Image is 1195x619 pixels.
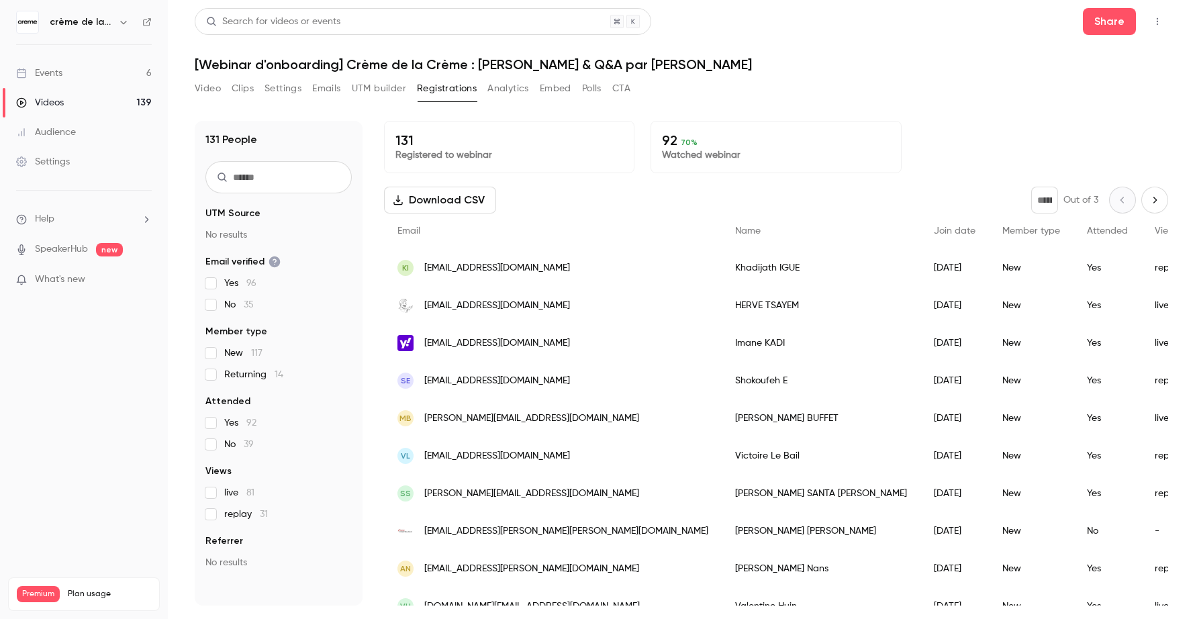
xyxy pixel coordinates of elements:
[400,563,411,575] span: AN
[424,562,639,576] span: [EMAIL_ADDRESS][PERSON_NAME][DOMAIN_NAME]
[395,132,623,148] p: 131
[920,324,989,362] div: [DATE]
[397,335,414,351] img: yahoo.fr
[989,287,1073,324] div: New
[17,11,38,33] img: crème de la crème
[1141,187,1168,213] button: Next page
[205,207,352,569] section: facet-groups
[1073,550,1141,587] div: Yes
[722,249,920,287] div: Khadijath IGUE
[424,524,708,538] span: [EMAIL_ADDRESS][PERSON_NAME][PERSON_NAME][DOMAIN_NAME]
[1087,226,1128,236] span: Attended
[989,362,1073,399] div: New
[205,325,267,338] span: Member type
[989,512,1073,550] div: New
[16,66,62,80] div: Events
[224,368,283,381] span: Returning
[224,486,254,499] span: live
[920,362,989,399] div: [DATE]
[205,465,232,478] span: Views
[16,155,70,169] div: Settings
[722,475,920,512] div: [PERSON_NAME] SANTA [PERSON_NAME]
[612,78,630,99] button: CTA
[1073,249,1141,287] div: Yes
[136,274,152,286] iframe: Noticeable Trigger
[251,348,262,358] span: 117
[352,78,406,99] button: UTM builder
[50,15,113,29] h6: crème de la crème
[16,126,76,139] div: Audience
[487,78,529,99] button: Analytics
[681,138,698,147] span: 70 %
[246,279,256,288] span: 96
[582,78,602,99] button: Polls
[1073,324,1141,362] div: Yes
[206,15,340,29] div: Search for videos or events
[722,287,920,324] div: HERVE TSAYEM
[1002,226,1060,236] span: Member type
[244,300,254,309] span: 35
[1147,11,1168,32] button: Top Bar Actions
[1155,226,1180,236] span: Views
[224,416,256,430] span: Yes
[540,78,571,99] button: Embed
[934,226,975,236] span: Join date
[384,187,496,213] button: Download CSV
[205,207,260,220] span: UTM Source
[417,78,477,99] button: Registrations
[920,287,989,324] div: [DATE]
[424,412,639,426] span: [PERSON_NAME][EMAIL_ADDRESS][DOMAIN_NAME]
[205,132,257,148] h1: 131 People
[312,78,340,99] button: Emails
[195,78,221,99] button: Video
[397,226,420,236] span: Email
[424,261,570,275] span: [EMAIL_ADDRESS][DOMAIN_NAME]
[424,336,570,350] span: [EMAIL_ADDRESS][DOMAIN_NAME]
[35,273,85,287] span: What's new
[401,450,410,462] span: VL
[16,96,64,109] div: Videos
[224,298,254,312] span: No
[224,438,254,451] span: No
[920,475,989,512] div: [DATE]
[402,262,409,274] span: KI
[920,249,989,287] div: [DATE]
[722,399,920,437] div: [PERSON_NAME] BUFFET
[1073,287,1141,324] div: Yes
[205,395,250,408] span: Attended
[424,600,640,614] span: [DOMAIN_NAME][EMAIL_ADDRESS][DOMAIN_NAME]
[662,132,890,148] p: 92
[399,412,412,424] span: MB
[397,523,414,539] img: free.fr
[424,449,570,463] span: [EMAIL_ADDRESS][DOMAIN_NAME]
[224,277,256,290] span: Yes
[246,418,256,428] span: 92
[205,556,352,569] p: No results
[232,78,254,99] button: Clips
[205,534,243,548] span: Referrer
[400,487,411,499] span: SS
[35,242,88,256] a: SpeakerHub
[17,586,60,602] span: Premium
[260,510,268,519] span: 31
[224,508,268,521] span: replay
[424,299,570,313] span: [EMAIL_ADDRESS][DOMAIN_NAME]
[722,362,920,399] div: Shokoufeh E
[1073,437,1141,475] div: Yes
[1073,512,1141,550] div: No
[205,228,352,242] p: No results
[35,212,54,226] span: Help
[989,475,1073,512] div: New
[662,148,890,162] p: Watched webinar
[920,437,989,475] div: [DATE]
[401,375,410,387] span: SE
[246,488,254,497] span: 81
[722,550,920,587] div: [PERSON_NAME] Nans
[1073,475,1141,512] div: Yes
[244,440,254,449] span: 39
[1073,362,1141,399] div: Yes
[735,226,761,236] span: Name
[1083,8,1136,35] button: Share
[395,148,623,162] p: Registered to webinar
[1063,193,1098,207] p: Out of 3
